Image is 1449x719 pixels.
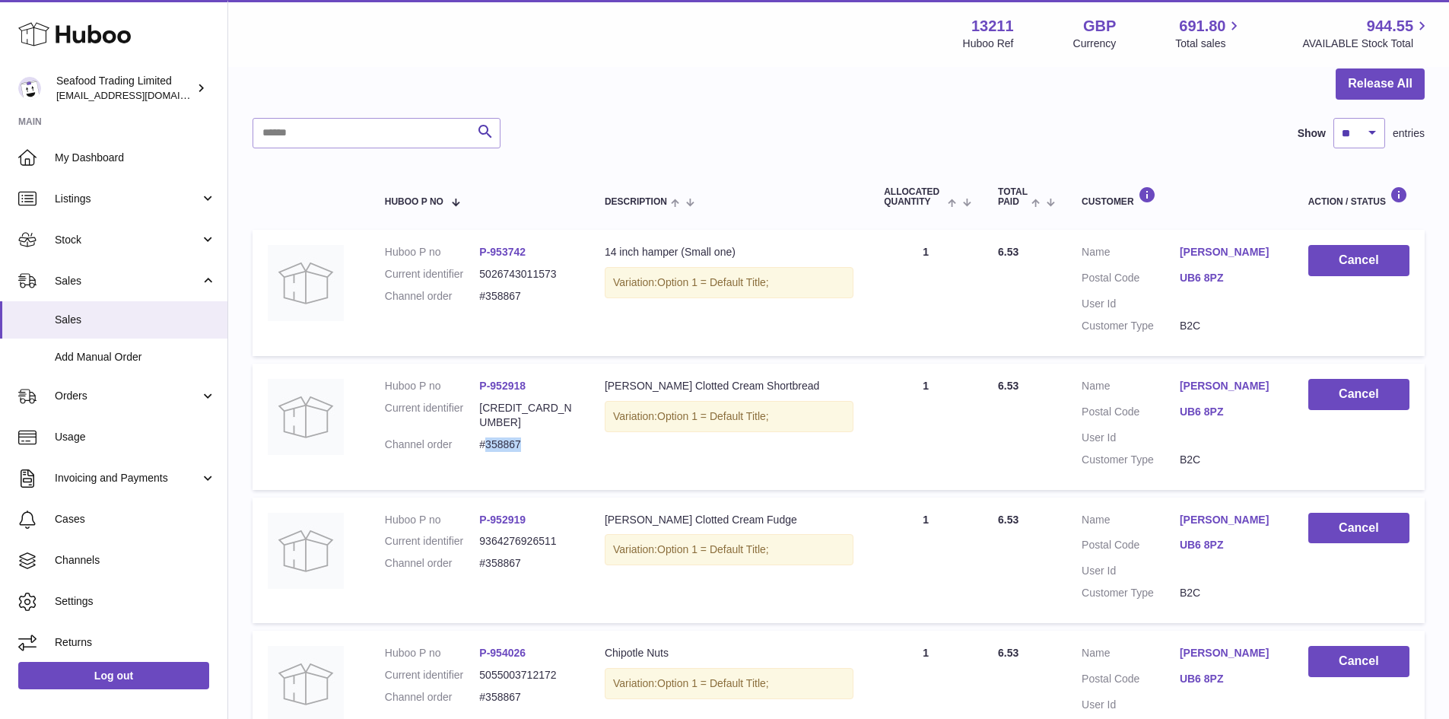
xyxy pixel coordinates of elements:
dd: 9364276926511 [479,534,574,549]
a: P-952918 [479,380,526,392]
dd: B2C [1180,586,1278,600]
span: Huboo P no [385,197,443,207]
dt: Name [1082,646,1180,664]
dd: 5026743011573 [479,267,574,282]
dt: Customer Type [1082,586,1180,600]
div: Action / Status [1308,186,1409,207]
a: 691.80 Total sales [1175,16,1243,51]
dt: Name [1082,245,1180,263]
button: Cancel [1308,646,1409,677]
span: Total paid [998,187,1028,207]
dt: Postal Code [1082,672,1180,690]
a: P-953742 [479,246,526,258]
button: Release All [1336,68,1425,100]
span: AVAILABLE Stock Total [1302,37,1431,51]
dt: Current identifier [385,534,480,549]
span: Usage [55,430,216,444]
span: Listings [55,192,200,206]
span: Sales [55,313,216,327]
span: Invoicing and Payments [55,471,200,485]
dt: Name [1082,513,1180,531]
button: Cancel [1308,513,1409,544]
div: Customer [1082,186,1278,207]
label: Show [1298,126,1326,141]
a: UB6 8PZ [1180,672,1278,686]
button: Cancel [1308,245,1409,276]
span: Cases [55,512,216,527]
span: 691.80 [1179,16,1225,37]
dt: Channel order [385,289,480,304]
dt: Current identifier [385,267,480,282]
dt: Current identifier [385,401,480,430]
span: 6.53 [998,514,1018,526]
span: Option 1 = Default Title; [657,276,769,288]
dt: Channel order [385,437,480,452]
img: no-photo.jpg [268,379,344,455]
dt: User Id [1082,564,1180,578]
dt: User Id [1082,297,1180,311]
dt: Postal Code [1082,538,1180,556]
dd: #358867 [479,556,574,571]
div: Variation: [605,401,853,432]
span: ALLOCATED Quantity [884,187,944,207]
dt: Huboo P no [385,245,480,259]
dt: Channel order [385,690,480,705]
a: Log out [18,662,209,689]
dt: Customer Type [1082,319,1180,333]
a: P-952919 [479,514,526,526]
dd: 5055003712172 [479,668,574,682]
a: UB6 8PZ [1180,271,1278,285]
dt: Channel order [385,556,480,571]
img: no-photo.jpg [268,513,344,589]
div: Huboo Ref [963,37,1014,51]
a: [PERSON_NAME] [1180,245,1278,259]
dd: #358867 [479,690,574,705]
span: entries [1393,126,1425,141]
button: Cancel [1308,379,1409,410]
dt: Postal Code [1082,405,1180,423]
span: Settings [55,594,216,609]
span: My Dashboard [55,151,216,165]
dt: User Id [1082,698,1180,712]
dd: #358867 [479,437,574,452]
a: [PERSON_NAME] [1180,379,1278,393]
span: 6.53 [998,647,1018,659]
div: [PERSON_NAME] Clotted Cream Shortbread [605,379,853,393]
dd: B2C [1180,453,1278,467]
span: Option 1 = Default Title; [657,677,769,689]
img: online@rickstein.com [18,77,41,100]
td: 1 [869,498,983,624]
span: Orders [55,389,200,403]
a: [PERSON_NAME] [1180,646,1278,660]
dd: #358867 [479,289,574,304]
a: UB6 8PZ [1180,405,1278,419]
a: UB6 8PZ [1180,538,1278,552]
span: 944.55 [1367,16,1413,37]
span: [EMAIL_ADDRESS][DOMAIN_NAME] [56,89,224,101]
strong: GBP [1083,16,1116,37]
span: Option 1 = Default Title; [657,543,769,555]
a: P-954026 [479,647,526,659]
div: Chipotle Nuts [605,646,853,660]
span: Option 1 = Default Title; [657,410,769,422]
div: Variation: [605,668,853,699]
dt: Current identifier [385,668,480,682]
div: [PERSON_NAME] Clotted Cream Fudge [605,513,853,527]
span: Returns [55,635,216,650]
div: 14 inch hamper (Small one) [605,245,853,259]
dt: Name [1082,379,1180,397]
a: [PERSON_NAME] [1180,513,1278,527]
td: 1 [869,364,983,490]
span: Stock [55,233,200,247]
span: Channels [55,553,216,568]
dt: User Id [1082,431,1180,445]
a: 944.55 AVAILABLE Stock Total [1302,16,1431,51]
div: Variation: [605,534,853,565]
dt: Huboo P no [385,379,480,393]
dt: Postal Code [1082,271,1180,289]
dd: [CREDIT_CARD_NUMBER] [479,401,574,430]
dt: Huboo P no [385,513,480,527]
div: Currency [1073,37,1117,51]
dt: Huboo P no [385,646,480,660]
img: no-photo.jpg [268,245,344,321]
